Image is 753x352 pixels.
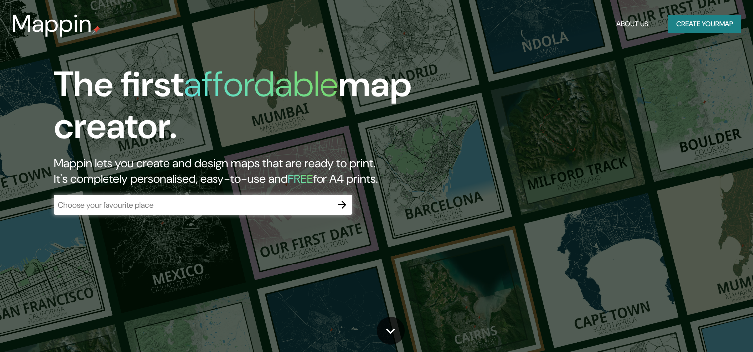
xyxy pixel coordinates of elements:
img: mappin-pin [92,26,100,34]
h1: affordable [184,61,338,107]
button: Create yourmap [668,15,741,33]
input: Choose your favourite place [54,199,332,211]
h3: Mappin [12,10,92,38]
h5: FREE [288,171,313,186]
button: About Us [612,15,652,33]
h1: The first map creator. [54,64,430,155]
h2: Mappin lets you create and design maps that are ready to print. It's completely personalised, eas... [54,155,430,187]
